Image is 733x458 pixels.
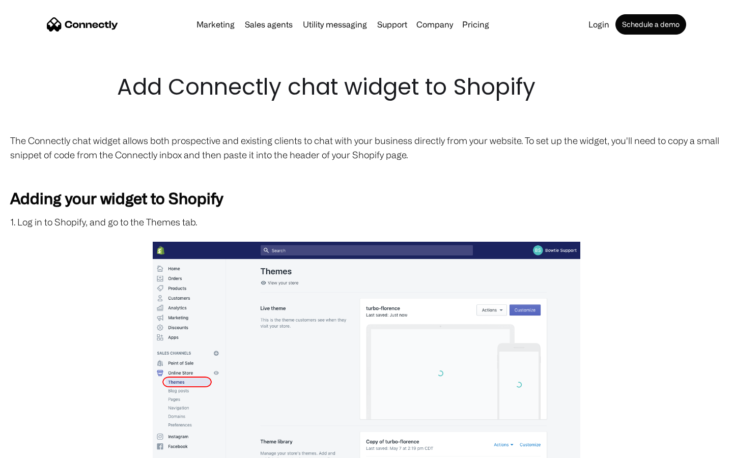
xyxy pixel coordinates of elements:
[117,71,616,103] h1: Add Connectly chat widget to Shopify
[416,17,453,32] div: Company
[10,440,61,454] aside: Language selected: English
[584,20,613,28] a: Login
[10,133,723,162] p: The Connectly chat widget allows both prospective and existing clients to chat with your business...
[10,189,223,207] strong: Adding your widget to Shopify
[373,20,411,28] a: Support
[192,20,239,28] a: Marketing
[615,14,686,35] a: Schedule a demo
[299,20,371,28] a: Utility messaging
[458,20,493,28] a: Pricing
[241,20,297,28] a: Sales agents
[20,440,61,454] ul: Language list
[10,215,723,229] p: 1. Log in to Shopify, and go to the Themes tab.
